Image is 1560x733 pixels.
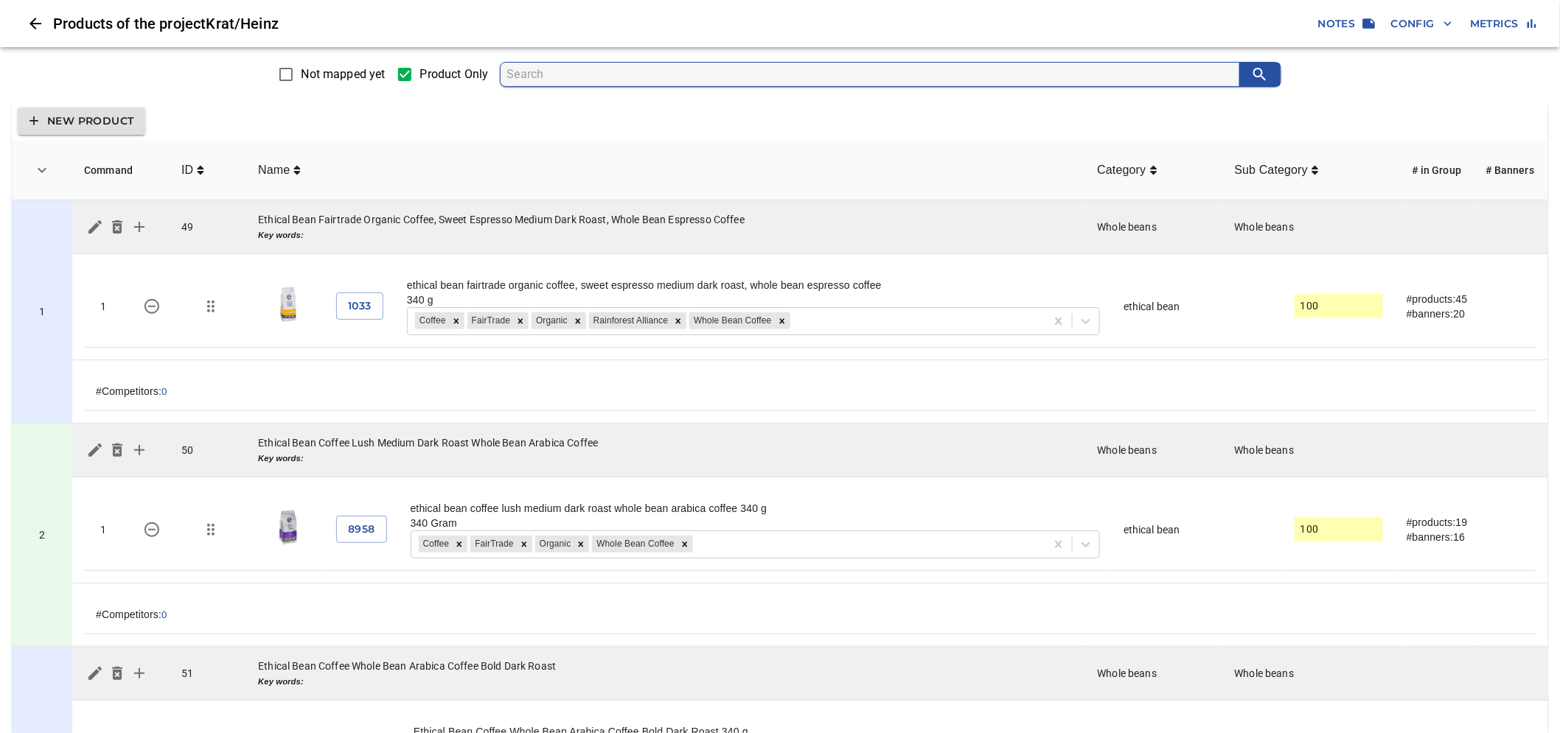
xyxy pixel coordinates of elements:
button: Move/change group for 1033 [193,289,229,324]
td: Ethical Bean Coffee Lush Medium Dark Roast Whole Bean Arabica Coffee [246,424,1085,477]
span: Notes [1318,15,1373,33]
div: Organic [532,312,570,329]
td: Whole beans [1086,424,1223,477]
b: Key words: [258,677,304,686]
td: Whole beans [1223,200,1401,254]
div: #products: 19 [1407,515,1525,530]
div: Rainforest Alliance [589,312,670,329]
input: search [506,63,1239,86]
button: 8958 [336,516,387,543]
span: Name [258,161,301,179]
td: ethical bean [1112,489,1283,571]
div: Whole Bean Coffee [592,536,676,553]
td: ethical bean [1112,266,1283,348]
div: 340 g [407,292,1100,307]
td: 1 [84,266,122,348]
div: #Competitors: [96,607,1525,622]
td: Whole beans [1086,200,1223,254]
span: ID [181,161,204,179]
div: Remove FairTrade [512,312,529,329]
td: Whole beans [1086,647,1223,701]
span: 8958 [348,520,375,539]
th: Command [72,141,170,200]
div: #products: 45 [1407,292,1525,306]
div: ethical bean coffee lush medium dark roast whole bean arabica coffee 340 g [411,501,1100,516]
span: Not mapped yet [302,66,386,83]
button: 1033 - ethical bean fairtrade organic coffee, sweet espresso medium dark roast, whole bean espres... [134,289,170,324]
b: Key words: [258,454,304,463]
div: FairTrade [467,312,512,329]
th: # Banners [1474,141,1548,200]
button: Close [18,6,53,41]
td: 50 - Ethical Bean Coffee Lush Medium Dark Roast Whole Bean Arabica Coffee [12,424,72,647]
td: 49 - Ethical Bean Fairtrade Organic Coffee, Sweet Espresso Medium Dark Roast, Whole Bean Espresso... [12,200,72,424]
td: Whole beans [1223,647,1401,701]
td: 50 [170,424,246,477]
div: Remove Organic [573,536,589,553]
button: 0 [161,609,167,620]
div: Coffee [419,536,452,553]
input: actual size [1300,519,1377,541]
td: 1 [84,489,122,571]
button: Move/change group for 8958 [193,512,229,547]
div: Remove Whole Bean Coffee [774,312,790,329]
div: ethical bean fairtrade organic coffee, sweet espresso medium dark roast, whole bean espresso coffee [407,278,1100,292]
span: Category [1098,161,1157,179]
div: #banners: 16 [1407,530,1525,544]
img: lush whole bean medium dark roast [270,509,307,546]
button: 0 [161,386,167,397]
span: Config [1391,15,1452,33]
span: Name [258,161,293,179]
span: New Product [29,112,133,130]
td: 49 [170,200,246,254]
div: #Competitors: [96,384,1525,399]
td: 51 [170,647,246,701]
div: Whole Bean Coffee [689,312,773,329]
button: 1033 [336,292,383,320]
span: Product Only [420,66,489,83]
b: Key words: [258,231,304,239]
td: Whole beans [1223,424,1401,477]
div: Remove FairTrade [516,536,532,553]
div: 340 Gram [411,516,1100,530]
div: #banners: 20 [1407,306,1525,321]
img: whole bean sweet espresso - medium dark [270,286,307,323]
span: Category [1098,161,1150,179]
div: Remove Coffee [448,312,464,329]
span: Sub Category [1235,161,1312,179]
button: New Product [18,108,145,135]
div: FairTrade [470,536,515,553]
td: Ethical Bean Coffee Whole Bean Arabica Coffee Bold Dark Roast [246,647,1085,701]
input: actual size [1300,295,1377,318]
div: Remove Coffee [451,536,467,553]
td: Ethical Bean Fairtrade Organic Coffee, Sweet Espresso Medium Dark Roast, Whole Bean Espresso Coffee [246,200,1085,254]
div: Remove Organic [570,312,586,329]
th: # in Group [1401,141,1474,200]
span: ID [181,161,197,179]
span: 1033 [348,297,372,315]
h6: Products of the project Krat/Heinz [53,12,1312,35]
button: Metrics [1464,10,1542,38]
button: Notes [1312,10,1379,38]
span: Metrics [1470,15,1536,33]
span: Sub Category [1235,161,1320,179]
div: Remove Whole Bean Coffee [677,536,693,553]
div: Remove Rainforest Alliance [670,312,686,329]
div: Organic [535,536,574,553]
button: Config [1385,10,1458,38]
button: search [1239,63,1281,86]
button: 8958 - ethical bean coffee lush medium dark roast whole bean arabica coffee 340 g [134,512,170,547]
div: Coffee [415,312,448,329]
